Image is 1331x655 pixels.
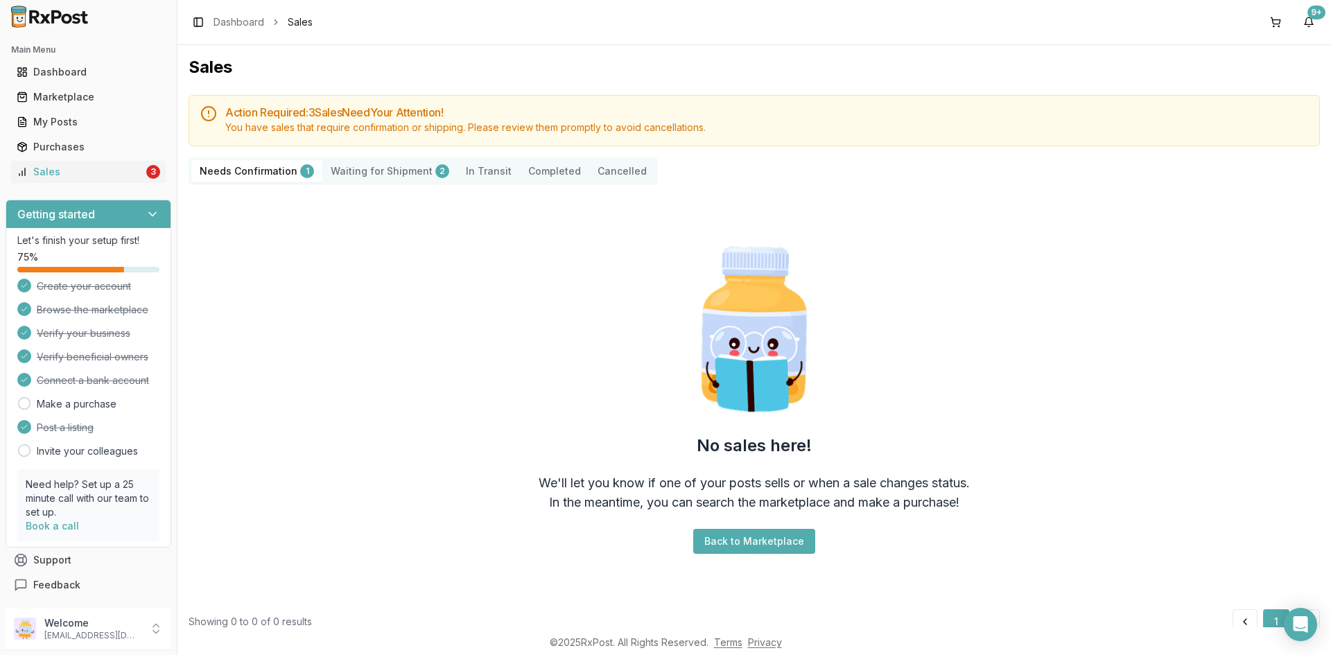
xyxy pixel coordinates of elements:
[6,161,171,183] button: Sales3
[1298,11,1320,33] button: 9+
[300,164,314,178] div: 1
[665,241,843,418] img: Smart Pill Bottle
[6,573,171,597] button: Feedback
[748,636,782,648] a: Privacy
[520,160,589,182] button: Completed
[693,529,815,554] button: Back to Marketplace
[11,159,166,184] a: Sales3
[6,111,171,133] button: My Posts
[322,160,458,182] button: Waiting for Shipment
[14,618,36,640] img: User avatar
[6,61,171,83] button: Dashboard
[435,164,449,178] div: 2
[11,85,166,110] a: Marketplace
[214,15,313,29] nav: breadcrumb
[11,44,166,55] h2: Main Menu
[17,140,160,154] div: Purchases
[37,303,148,317] span: Browse the marketplace
[191,160,322,182] button: Needs Confirmation
[17,250,38,264] span: 75 %
[11,110,166,134] a: My Posts
[539,473,970,493] div: We'll let you know if one of your posts sells or when a sale changes status.
[17,234,159,247] p: Let's finish your setup first!
[37,374,149,387] span: Connect a bank account
[17,206,95,222] h3: Getting started
[26,478,151,519] p: Need help? Set up a 25 minute call with our team to set up.
[589,160,655,182] button: Cancelled
[6,548,171,573] button: Support
[288,15,313,29] span: Sales
[44,630,141,641] p: [EMAIL_ADDRESS][DOMAIN_NAME]
[33,578,80,592] span: Feedback
[6,86,171,108] button: Marketplace
[214,15,264,29] a: Dashboard
[458,160,520,182] button: In Transit
[6,136,171,158] button: Purchases
[44,616,141,630] p: Welcome
[17,90,160,104] div: Marketplace
[146,165,160,179] div: 3
[37,350,148,364] span: Verify beneficial owners
[225,121,1308,134] div: You have sales that require confirmation or shipping. Please review them promptly to avoid cancel...
[26,520,79,532] a: Book a call
[714,636,742,648] a: Terms
[6,6,94,28] img: RxPost Logo
[189,615,312,629] div: Showing 0 to 0 of 0 results
[11,134,166,159] a: Purchases
[225,107,1308,118] h5: Action Required: 3 Sale s Need Your Attention!
[37,397,116,411] a: Make a purchase
[17,65,160,79] div: Dashboard
[37,279,131,293] span: Create your account
[697,435,812,457] h2: No sales here!
[37,444,138,458] a: Invite your colleagues
[1284,608,1317,641] div: Open Intercom Messenger
[17,115,160,129] div: My Posts
[37,326,130,340] span: Verify your business
[17,165,143,179] div: Sales
[189,56,1320,78] h1: Sales
[11,60,166,85] a: Dashboard
[1263,609,1289,634] button: 1
[549,493,959,512] div: In the meantime, you can search the marketplace and make a purchase!
[1307,6,1325,19] div: 9+
[37,421,94,435] span: Post a listing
